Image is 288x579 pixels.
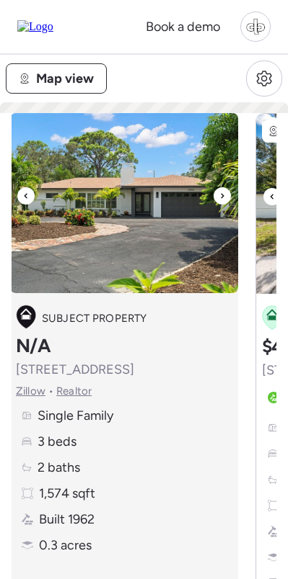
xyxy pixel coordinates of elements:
span: Zillow [16,382,45,400]
img: Logo [17,20,53,33]
span: • [48,382,53,400]
h3: N/A [16,335,51,356]
span: Book a demo [146,19,220,35]
span: Single Family [38,405,113,426]
span: 1,574 sqft [39,483,95,503]
span: Map view [36,68,94,89]
span: [STREET_ADDRESS] [16,359,134,380]
span: 0.3 acres [39,535,92,555]
span: Realtor [56,382,92,400]
span: 2 baths [38,457,80,477]
span: Subject property [42,310,147,327]
span: Built 1962 [39,509,95,529]
span: 3 beds [38,431,77,452]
